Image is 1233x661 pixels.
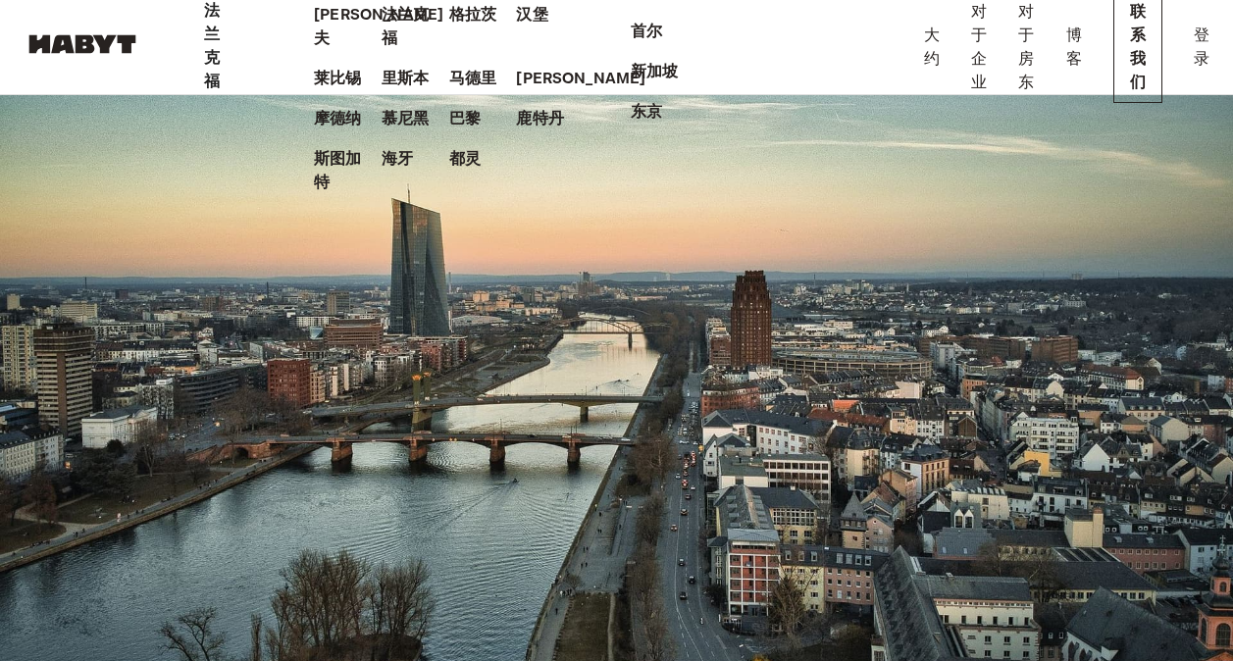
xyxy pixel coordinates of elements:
a: 格拉茨 [449,4,516,27]
p: 格拉茨 [449,4,496,27]
a: 都灵 [449,148,500,172]
p: 首尔 [631,21,662,44]
a: 新加坡 [631,61,697,84]
a: [PERSON_NAME]夫 [314,4,463,51]
a: 鹿特丹 [516,108,583,131]
p: 海牙 [382,148,413,172]
a: [PERSON_NAME] [516,68,665,91]
a: 里斯本 [382,68,448,91]
a: 首尔 [631,21,682,44]
p: 斯图加特 [314,148,362,195]
a: 摩德纳 [314,108,381,131]
a: 汉堡 [516,4,567,27]
a: 慕尼黑 [382,108,448,131]
a: 莱比锡 [314,68,381,91]
p: 新加坡 [631,61,678,84]
p: 摩德纳 [314,108,361,131]
p: 里斯本 [382,68,429,91]
a: 法兰克福 [382,4,449,51]
p: 东京 [631,101,662,125]
a: 斯图加特 [314,148,382,195]
p: 马德里 [449,68,496,91]
p: 法兰克福 [382,4,430,51]
a: 马德里 [449,68,516,91]
p: 慕尼黑 [382,108,429,131]
a: 东京 [631,101,682,125]
p: 莱比锡 [314,68,361,91]
a: 博客 [1066,24,1082,71]
a: 大约 [924,24,940,71]
p: 汉堡 [516,4,547,27]
p: 鹿特丹 [516,108,563,131]
a: 登录 [1194,24,1209,71]
a: 巴黎 [449,108,500,131]
a: 海牙 [382,148,433,172]
p: [PERSON_NAME]夫 [314,4,443,51]
p: [PERSON_NAME] [516,68,645,91]
p: 巴黎 [449,108,481,131]
p: 都灵 [449,148,481,172]
img: 哈比特 [24,34,141,54]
